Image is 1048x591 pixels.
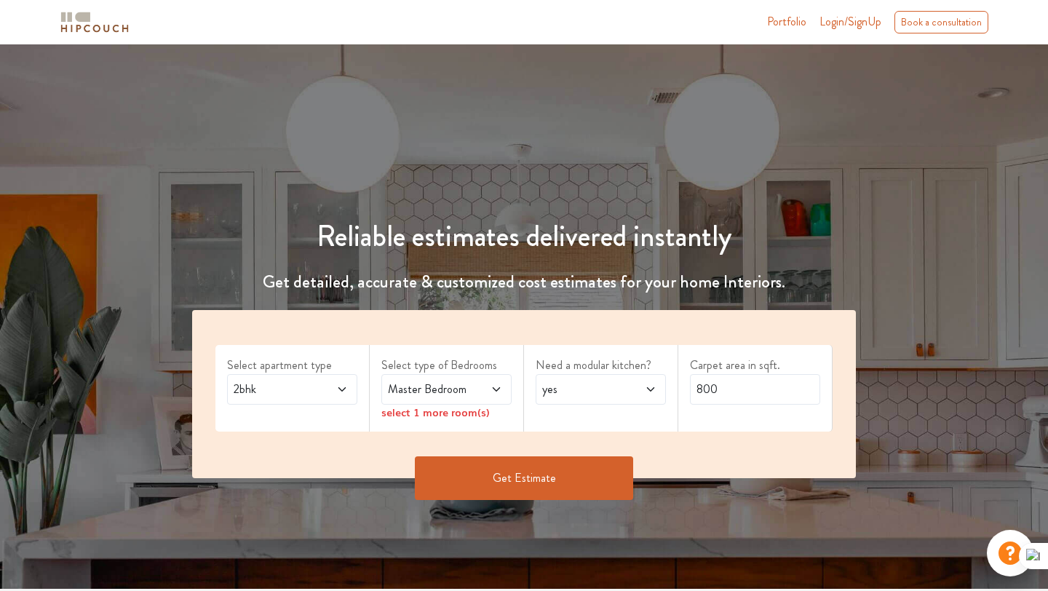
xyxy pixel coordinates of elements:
div: Book a consultation [894,11,988,33]
a: Portfolio [767,13,806,31]
span: 2bhk [231,381,319,398]
label: Select type of Bedrooms [381,357,512,374]
label: Select apartment type [227,357,357,374]
img: logo-horizontal.svg [58,9,131,35]
h4: Get detailed, accurate & customized cost estimates for your home Interiors. [183,271,865,293]
button: Get Estimate [415,456,633,500]
span: logo-horizontal.svg [58,6,131,39]
label: Carpet area in sqft. [690,357,820,374]
input: Enter area sqft [690,374,820,405]
span: yes [539,381,627,398]
span: Master Bedroom [385,381,473,398]
div: select 1 more room(s) [381,405,512,420]
label: Need a modular kitchen? [536,357,666,374]
h1: Reliable estimates delivered instantly [183,219,865,254]
span: Login/SignUp [819,13,881,30]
